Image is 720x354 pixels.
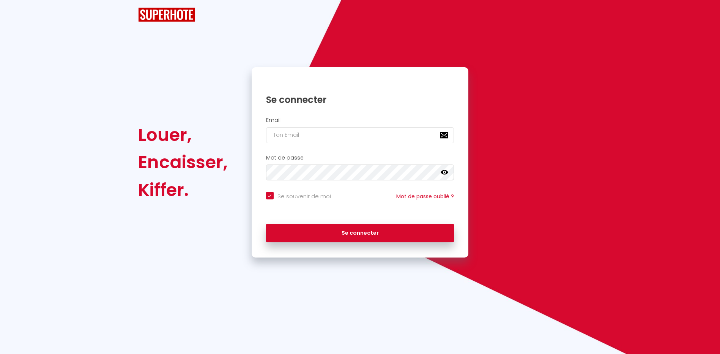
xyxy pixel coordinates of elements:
[138,121,228,149] div: Louer,
[266,94,454,106] h1: Se connecter
[138,149,228,176] div: Encaisser,
[266,224,454,243] button: Se connecter
[266,155,454,161] h2: Mot de passe
[266,117,454,123] h2: Email
[138,176,228,204] div: Kiffer.
[138,8,195,22] img: SuperHote logo
[396,193,454,200] a: Mot de passe oublié ?
[266,127,454,143] input: Ton Email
